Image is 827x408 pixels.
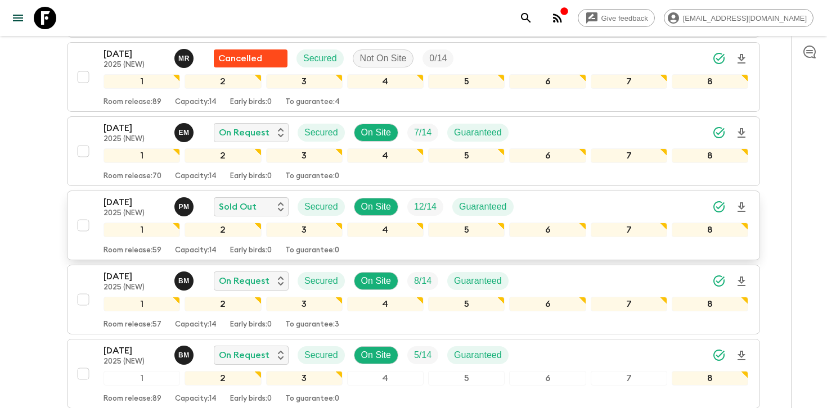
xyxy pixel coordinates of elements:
[104,357,165,366] p: 2025 (NEW)
[454,348,502,362] p: Guaranteed
[347,371,424,386] div: 4
[174,197,196,216] button: PM
[304,200,338,214] p: Secured
[104,395,161,404] p: Room release: 89
[185,223,261,237] div: 2
[67,191,760,260] button: [DATE]2025 (NEW)Paula MedeirosSold OutSecuredOn SiteTrip FillGuaranteed12345678Room release:59Cap...
[712,52,726,65] svg: Synced Successfully
[414,274,432,288] p: 8 / 14
[591,223,667,237] div: 7
[266,148,343,163] div: 3
[185,148,261,163] div: 2
[178,351,190,360] p: B M
[672,297,748,311] div: 8
[67,42,760,112] button: [DATE]2025 (NEW)Mario RangelFlash Pack cancellationSecuredNot On SiteTrip Fill12345678Room releas...
[174,271,196,291] button: BM
[354,346,398,364] div: On Site
[509,74,586,89] div: 6
[428,74,505,89] div: 5
[347,223,424,237] div: 4
[591,371,667,386] div: 7
[178,202,189,211] p: P M
[672,148,748,163] div: 8
[423,49,453,67] div: Trip Fill
[67,116,760,186] button: [DATE]2025 (NEW)Eduardo MirandaOn RequestSecuredOn SiteTrip FillGuaranteed12345678Room release:70...
[104,246,161,255] p: Room release: 59
[672,371,748,386] div: 8
[230,395,272,404] p: Early birds: 0
[296,49,344,67] div: Secured
[735,275,748,288] svg: Download Onboarding
[509,148,586,163] div: 6
[298,272,345,290] div: Secured
[664,9,813,27] div: [EMAIL_ADDRESS][DOMAIN_NAME]
[595,14,654,22] span: Give feedback
[304,126,338,139] p: Secured
[104,47,165,61] p: [DATE]
[712,200,726,214] svg: Synced Successfully
[104,61,165,70] p: 2025 (NEW)
[104,223,180,237] div: 1
[672,74,748,89] div: 8
[175,246,217,255] p: Capacity: 14
[361,200,391,214] p: On Site
[104,371,180,386] div: 1
[735,349,748,362] svg: Download Onboarding
[578,9,655,27] a: Give feedback
[361,348,391,362] p: On Site
[104,74,180,89] div: 1
[178,128,189,137] p: E M
[677,14,813,22] span: [EMAIL_ADDRESS][DOMAIN_NAME]
[266,223,343,237] div: 3
[360,52,407,65] p: Not On Site
[354,124,398,142] div: On Site
[712,274,726,288] svg: Synced Successfully
[735,201,748,214] svg: Download Onboarding
[304,348,338,362] p: Secured
[591,148,667,163] div: 7
[459,200,507,214] p: Guaranteed
[230,172,272,181] p: Early birds: 0
[515,7,537,29] button: search adventures
[219,348,269,362] p: On Request
[219,274,269,288] p: On Request
[104,297,180,311] div: 1
[185,371,261,386] div: 2
[219,200,257,214] p: Sold Out
[104,320,161,329] p: Room release: 57
[712,348,726,362] svg: Synced Successfully
[104,172,161,181] p: Room release: 70
[347,148,424,163] div: 4
[428,297,505,311] div: 5
[174,275,196,284] span: Bruno Melo
[219,126,269,139] p: On Request
[104,148,180,163] div: 1
[230,246,272,255] p: Early birds: 0
[104,344,165,357] p: [DATE]
[735,126,748,140] svg: Download Onboarding
[174,126,196,135] span: Eduardo Miranda
[230,320,272,329] p: Early birds: 0
[407,272,438,290] div: Trip Fill
[304,274,338,288] p: Secured
[266,297,343,311] div: 3
[104,270,165,283] p: [DATE]
[178,54,190,63] p: M R
[347,74,424,89] div: 4
[354,272,398,290] div: On Site
[104,135,165,144] p: 2025 (NEW)
[185,74,261,89] div: 2
[428,371,505,386] div: 5
[218,52,262,65] p: Cancelled
[104,209,165,218] p: 2025 (NEW)
[174,123,196,142] button: EM
[285,395,339,404] p: To guarantee: 0
[428,148,505,163] div: 5
[353,49,414,67] div: Not On Site
[429,52,447,65] p: 0 / 14
[175,395,217,404] p: Capacity: 14
[266,74,343,89] div: 3
[414,126,432,139] p: 7 / 14
[303,52,337,65] p: Secured
[735,52,748,66] svg: Download Onboarding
